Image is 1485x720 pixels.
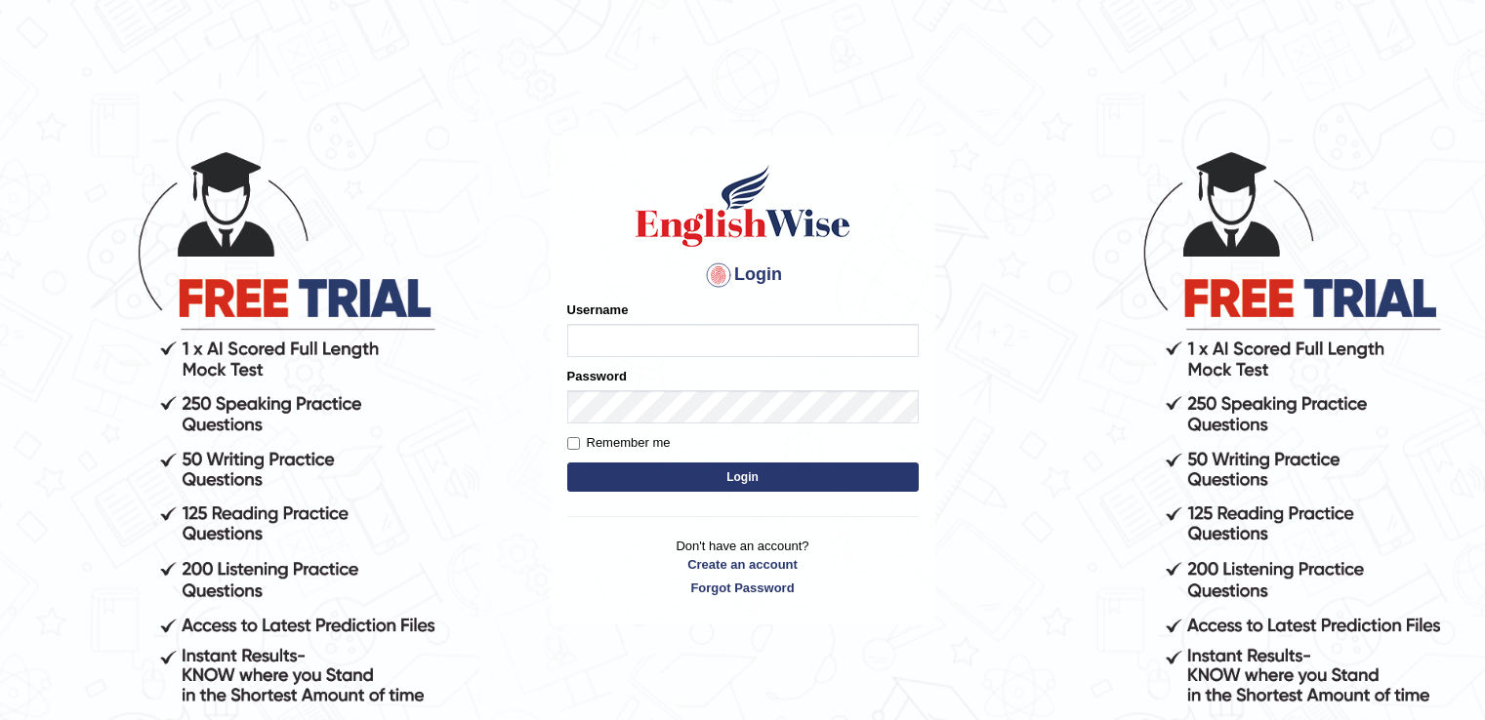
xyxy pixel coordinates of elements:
label: Password [567,367,627,385]
label: Remember me [567,433,671,453]
button: Login [567,462,919,492]
h4: Login [567,260,919,291]
img: Logo of English Wise sign in for intelligent practice with AI [632,162,854,250]
label: Username [567,300,629,319]
a: Forgot Password [567,579,919,597]
p: Don't have an account? [567,537,919,597]
input: Remember me [567,437,580,450]
a: Create an account [567,555,919,574]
